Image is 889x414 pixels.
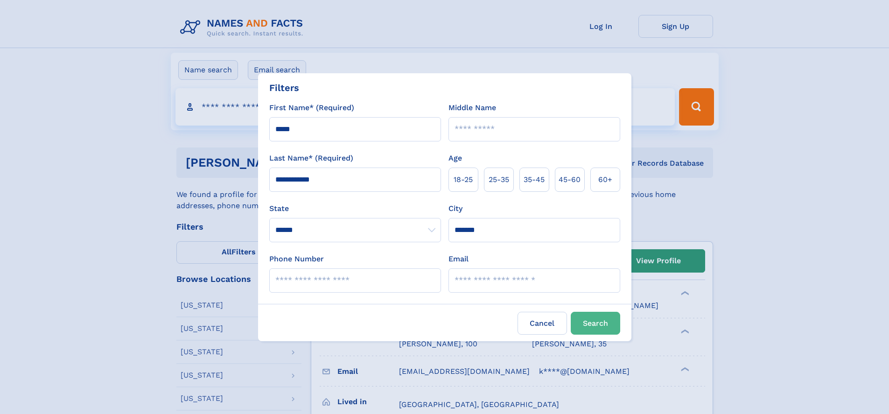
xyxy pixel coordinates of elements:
[454,174,473,185] span: 18‑25
[524,174,545,185] span: 35‑45
[448,102,496,113] label: Middle Name
[559,174,581,185] span: 45‑60
[571,312,620,335] button: Search
[269,153,353,164] label: Last Name* (Required)
[269,81,299,95] div: Filters
[448,153,462,164] label: Age
[598,174,612,185] span: 60+
[518,312,567,335] label: Cancel
[448,253,469,265] label: Email
[448,203,462,214] label: City
[269,102,354,113] label: First Name* (Required)
[489,174,509,185] span: 25‑35
[269,203,441,214] label: State
[269,253,324,265] label: Phone Number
